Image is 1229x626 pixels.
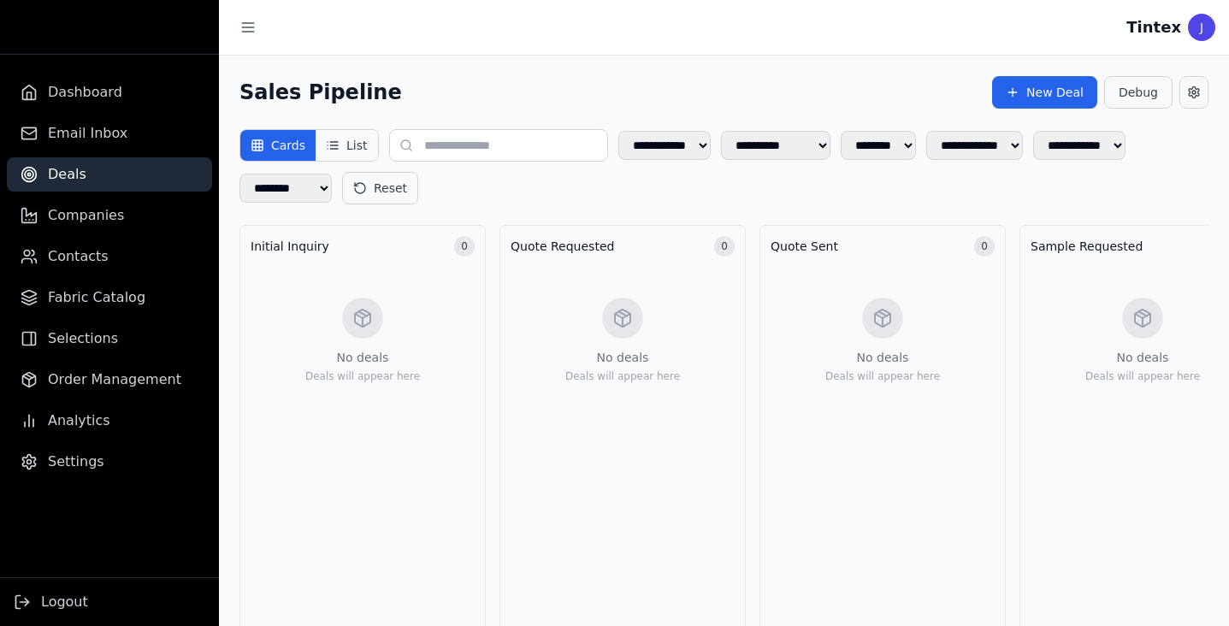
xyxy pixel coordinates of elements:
a: Analytics [7,404,212,438]
p: Deals will appear here [825,369,940,383]
h3: Quote Requested [511,238,614,255]
span: Logout [41,592,88,612]
p: No deals [857,349,909,366]
p: No deals [1117,349,1169,366]
p: Deals will appear here [565,369,680,383]
p: Deals will appear here [1085,369,1200,383]
button: Toggle sidebar [233,12,263,43]
span: Contacts [48,246,109,267]
span: Deals [48,164,86,185]
button: List [316,130,377,161]
h3: Quote Sent [771,238,838,255]
h3: Sample Requested [1031,238,1143,255]
span: Email Inbox [48,123,127,144]
div: J [1188,14,1215,41]
button: Cards [240,130,316,161]
button: Logout [14,592,88,612]
a: Settings [7,445,212,479]
p: Deals will appear here [305,369,420,383]
span: Order Management [48,369,181,390]
div: Tintex [1126,15,1181,39]
p: No deals [597,349,649,366]
a: Fabric Catalog [7,281,212,315]
h3: Initial Inquiry [251,238,329,255]
a: Order Management [7,363,212,397]
span: Fabric Catalog [48,287,145,308]
a: Selections [7,322,212,356]
h1: Sales Pipeline [239,79,402,106]
button: Reset [342,172,418,204]
a: Email Inbox [7,116,212,151]
button: Debug [1104,76,1173,109]
span: Dashboard [48,82,122,103]
span: Companies [48,205,124,226]
p: No deals [337,349,389,366]
span: 0 [454,236,475,257]
span: Settings [48,452,104,472]
button: New Deal [992,76,1097,109]
button: Edit Deal Stages [1179,76,1208,109]
span: 0 [714,236,735,257]
span: Selections [48,328,118,349]
a: Deals [7,157,212,192]
a: Dashboard [7,75,212,109]
a: Companies [7,198,212,233]
a: Contacts [7,239,212,274]
span: Analytics [48,410,110,431]
span: 0 [974,236,995,257]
